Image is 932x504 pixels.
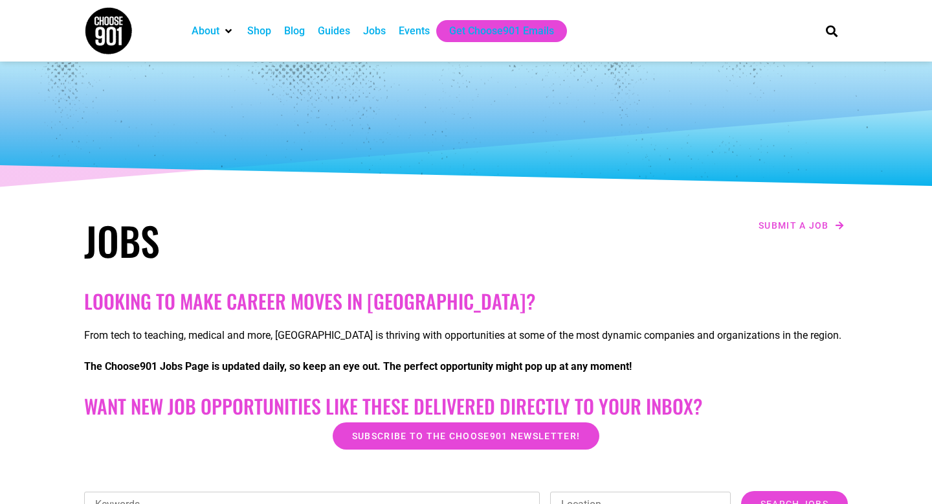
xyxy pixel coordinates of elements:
h2: Want New Job Opportunities like these Delivered Directly to your Inbox? [84,395,848,418]
a: About [192,23,219,39]
div: Search [821,20,843,41]
a: Submit a job [755,217,848,234]
a: Subscribe to the Choose901 newsletter! [333,422,599,450]
a: Shop [247,23,271,39]
a: Get Choose901 Emails [449,23,554,39]
div: About [185,20,241,42]
nav: Main nav [185,20,804,42]
a: Jobs [363,23,386,39]
a: Events [399,23,430,39]
h1: Jobs [84,217,460,264]
p: From tech to teaching, medical and more, [GEOGRAPHIC_DATA] is thriving with opportunities at some... [84,328,848,343]
strong: The Choose901 Jobs Page is updated daily, so keep an eye out. The perfect opportunity might pop u... [84,360,632,372]
a: Blog [284,23,305,39]
span: Submit a job [759,221,829,230]
h2: Looking to make career moves in [GEOGRAPHIC_DATA]? [84,290,848,313]
a: Guides [318,23,350,39]
span: Subscribe to the Choose901 newsletter! [352,431,580,441]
